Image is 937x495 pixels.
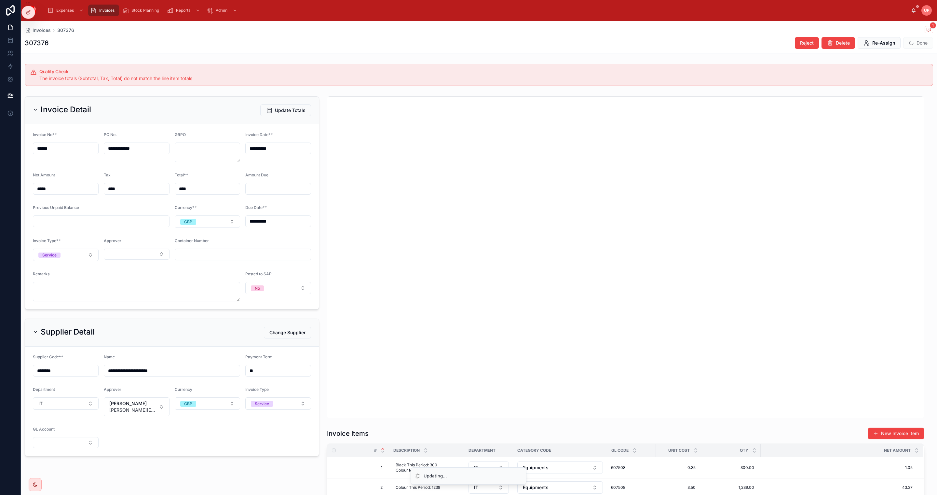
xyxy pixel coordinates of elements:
[175,172,186,177] span: Total*
[109,400,156,407] span: [PERSON_NAME]
[858,37,901,49] button: Re-Assign
[56,8,74,13] span: Expenses
[33,27,51,34] span: Invoices
[269,329,306,336] span: Change Supplier
[245,354,273,359] span: Payment Term
[33,132,54,137] span: Invoice No*
[39,69,928,74] h5: Quality Check
[57,27,74,34] a: 307376
[42,3,911,18] div: scrollable content
[245,132,270,137] span: Invoice Date*
[245,271,272,276] span: Posted to SAP
[33,427,55,432] span: GL Account
[245,397,311,410] button: Select Button
[255,401,269,407] div: Service
[800,40,814,46] span: Reject
[264,327,311,338] button: Change Supplier
[104,397,170,416] button: Select Button
[822,37,855,49] button: Delete
[245,282,311,294] button: Select Button
[41,104,91,115] h2: Invoice Detail
[175,397,240,410] button: Select Button
[925,26,933,34] button: 1
[45,5,87,16] a: Expenses
[104,132,117,137] span: PO No.
[176,8,190,13] span: Reports
[184,401,192,407] div: GBP
[351,485,383,490] span: 2
[393,448,420,453] span: Description
[872,40,895,46] span: Re-Assign
[868,428,924,439] button: New Invoice Item
[424,473,447,479] div: Updating...
[104,354,115,359] span: Name
[25,38,49,48] h1: 307376
[709,465,754,470] span: 300.00
[33,397,99,410] button: Select Button
[523,484,549,491] span: Equipments
[764,465,913,470] span: 1.05
[25,27,51,34] a: Invoices
[109,407,156,413] span: [PERSON_NAME][EMAIL_ADDRESS][PERSON_NAME][DOMAIN_NAME]
[175,238,209,243] span: Container Number
[611,465,625,470] span: 607508
[33,249,99,261] button: Select Button
[42,253,57,258] div: Service
[374,448,377,453] span: #
[245,387,269,392] span: Invoice Type
[39,75,928,82] div: The invoice totals (Subtotal, Tax, Total) do not match the line item totals
[611,485,625,490] span: 607508
[245,172,268,177] span: Amount Due
[38,400,43,407] span: IT
[396,485,440,490] span: Colour This Period: 1239
[764,485,913,490] span: 43.37
[175,205,194,210] span: Currency*
[517,461,603,474] button: Select Button
[175,215,240,228] button: Select Button
[275,107,306,114] span: Update Totals
[709,485,754,490] span: 1,239.00
[88,5,119,16] a: Invoices
[396,462,458,473] span: Black This Period: 300 Colour Meter: 85370 -> 86609
[668,448,690,453] span: Unit Cost
[662,485,696,490] span: 3.50
[175,387,192,392] span: Currency
[99,8,115,13] span: Invoices
[104,238,121,243] span: Approver
[260,104,311,116] button: Update Totals
[836,40,850,46] span: Delete
[39,76,192,81] span: The invoice totals (Subtotal, Tax, Total) do not match the line item totals
[327,97,924,418] iframe: pdf-iframe
[930,22,936,29] span: 1
[175,132,186,137] span: GRPO
[41,327,95,337] h2: Supplier Detail
[924,8,930,13] span: UP
[131,8,159,13] span: Stock Planning
[523,464,549,471] span: Equipments
[255,285,260,291] div: No
[216,8,227,13] span: Admin
[33,354,61,359] span: Supplier Code*
[33,238,58,243] span: Invoice Type*
[327,429,369,438] h1: Invoice Items
[740,448,748,453] span: Qty
[474,484,478,491] span: IT
[120,5,164,16] a: Stock Planning
[104,249,170,260] button: Select Button
[795,37,819,49] button: Reject
[662,465,696,470] span: 0.35
[468,448,496,453] span: Department
[611,448,629,453] span: GL Code
[351,465,383,470] span: 1
[165,5,203,16] a: Reports
[468,481,509,494] button: Select Button
[33,205,79,210] span: Previous Unpaid Balance
[517,481,603,494] button: Select Button
[33,387,55,392] span: Department
[245,205,265,210] span: Due Date*
[517,448,551,453] span: Category Code
[184,219,192,225] div: GBP
[205,5,240,16] a: Admin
